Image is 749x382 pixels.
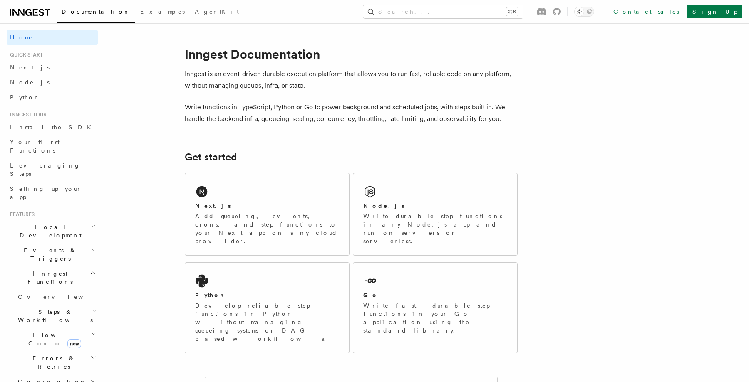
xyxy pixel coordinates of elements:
[15,331,92,347] span: Flow Control
[506,7,518,16] kbd: ⌘K
[10,162,80,177] span: Leveraging Steps
[363,202,404,210] h2: Node.js
[67,339,81,348] span: new
[10,94,40,101] span: Python
[195,301,339,343] p: Develop reliable step functions in Python without managing queueing systems or DAG based workflows.
[7,120,98,135] a: Install the SDK
[7,111,47,118] span: Inngest tour
[15,328,98,351] button: Flow Controlnew
[185,68,518,91] p: Inngest is an event-driven durable execution platform that allows you to run fast, reliable code ...
[15,351,98,374] button: Errors & Retries
[7,52,43,58] span: Quick start
[15,304,98,328] button: Steps & Workflows
[140,8,185,15] span: Examples
[15,308,93,324] span: Steps & Workflows
[10,64,50,71] span: Next.js
[7,219,98,243] button: Local Development
[687,5,742,18] a: Sign Up
[10,185,82,200] span: Setting up your app
[185,262,350,353] a: PythonDevelop reliable step functions in Python without managing queueing systems or DAG based wo...
[7,30,98,45] a: Home
[7,211,35,218] span: Features
[7,243,98,266] button: Events & Triggers
[195,8,239,15] span: AgentKit
[185,151,237,163] a: Get started
[7,181,98,205] a: Setting up your app
[195,291,226,299] h2: Python
[10,33,33,42] span: Home
[185,101,518,125] p: Write functions in TypeScript, Python or Go to power background and scheduled jobs, with steps bu...
[62,8,130,15] span: Documentation
[363,291,378,299] h2: Go
[7,266,98,289] button: Inngest Functions
[185,173,350,256] a: Next.jsAdd queueing, events, crons, and step functions to your Next app on any cloud provider.
[7,223,91,239] span: Local Development
[7,90,98,105] a: Python
[7,75,98,90] a: Node.js
[7,246,91,263] span: Events & Triggers
[574,7,594,17] button: Toggle dark mode
[353,173,518,256] a: Node.jsWrite durable step functions in any Node.js app and run on servers or serverless.
[185,47,518,62] h1: Inngest Documentation
[10,124,96,131] span: Install the SDK
[353,262,518,353] a: GoWrite fast, durable step functions in your Go application using the standard library.
[363,5,523,18] button: Search...⌘K
[363,301,507,335] p: Write fast, durable step functions in your Go application using the standard library.
[190,2,244,22] a: AgentKit
[7,158,98,181] a: Leveraging Steps
[135,2,190,22] a: Examples
[363,212,507,245] p: Write durable step functions in any Node.js app and run on servers or serverless.
[15,354,90,371] span: Errors & Retries
[10,79,50,86] span: Node.js
[608,5,684,18] a: Contact sales
[15,289,98,304] a: Overview
[7,269,90,286] span: Inngest Functions
[18,293,104,300] span: Overview
[7,60,98,75] a: Next.js
[195,202,231,210] h2: Next.js
[57,2,135,23] a: Documentation
[10,139,60,154] span: Your first Functions
[7,135,98,158] a: Your first Functions
[195,212,339,245] p: Add queueing, events, crons, and step functions to your Next app on any cloud provider.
